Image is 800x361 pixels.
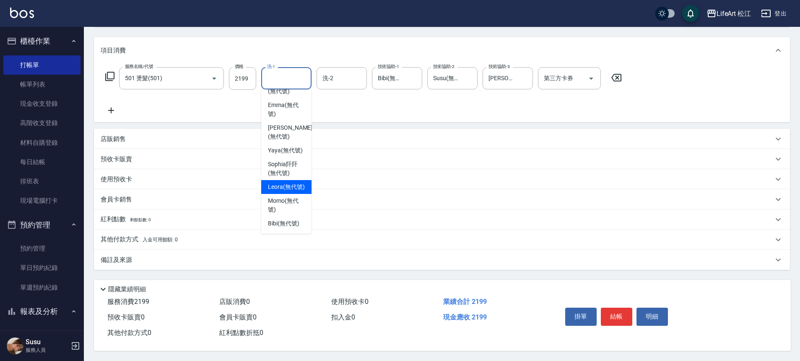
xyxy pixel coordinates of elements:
[3,172,81,191] a: 排班表
[101,215,151,224] p: 紅利點數
[3,191,81,210] a: 現場電腦打卡
[94,189,790,209] div: 會員卡銷售
[682,5,699,22] button: save
[3,75,81,94] a: 帳單列表
[94,129,790,149] div: 店販銷售
[7,337,23,354] img: Person
[758,6,790,21] button: 登出
[268,160,305,178] span: Sophia阡阡 (無代號)
[488,63,510,70] label: 技術協助-3
[717,8,751,19] div: LifeArt 松江
[94,250,790,270] div: 備註及來源
[94,37,790,64] div: 項目消費
[268,233,314,251] span: [PERSON_NAME] -L
[219,313,257,321] span: 會員卡販賣 0
[268,219,299,228] span: Bibi (無代號)
[107,329,151,337] span: 其他付款方式 0
[101,155,132,164] p: 預收卡販賣
[3,152,81,172] a: 每日結帳
[101,135,126,144] p: 店販銷售
[3,239,81,258] a: 預約管理
[3,55,81,75] a: 打帳單
[3,113,81,133] a: 高階收支登錄
[235,63,244,70] label: 價格
[3,214,81,236] button: 預約管理
[378,63,399,70] label: 技術協助-1
[219,298,250,306] span: 店販消費 0
[94,209,790,230] div: 紅利點數剩餘點數: 0
[584,72,598,85] button: Open
[208,72,221,85] button: Open
[636,308,668,325] button: 明細
[125,63,153,70] label: 服務名稱/代號
[565,308,597,325] button: 掛單
[107,313,145,321] span: 預收卡販賣 0
[703,5,755,22] button: LifeArt 松江
[268,183,305,191] span: Leora (無代號)
[94,149,790,169] div: 預收卡販賣
[101,256,132,264] p: 備註及來源
[3,278,81,297] a: 單週預約紀錄
[101,175,132,184] p: 使用預收卡
[3,30,81,52] button: 櫃檯作業
[3,94,81,113] a: 現金收支登錄
[433,63,455,70] label: 技術協助-2
[219,329,263,337] span: 紅利點數折抵 0
[3,258,81,277] a: 單日預約紀錄
[331,298,369,306] span: 使用預收卡 0
[94,169,790,189] div: 使用預收卡
[3,301,81,322] button: 報表及分析
[443,298,487,306] span: 業績合計 2199
[601,308,632,325] button: 結帳
[267,63,275,70] label: 洗-1
[101,195,132,204] p: 會員卡銷售
[94,230,790,250] div: 其他付款方式入金可用餘額: 0
[26,338,68,346] h5: Susu
[101,235,178,244] p: 其他付款方式
[268,196,305,214] span: Momo (無代號)
[10,8,34,18] img: Logo
[3,133,81,152] a: 材料自購登錄
[268,101,305,118] span: Emma (無代號)
[3,325,81,345] a: 報表目錄
[443,313,487,321] span: 現金應收 2199
[107,298,149,306] span: 服務消費 2199
[26,346,68,354] p: 服務人員
[268,146,303,155] span: Yaya (無代號)
[101,46,126,55] p: 項目消費
[143,237,178,243] span: 入金可用餘額: 0
[108,285,146,294] p: 隱藏業績明細
[268,123,312,141] span: [PERSON_NAME] (無代號)
[331,313,355,321] span: 扣入金 0
[130,217,151,222] span: 剩餘點數: 0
